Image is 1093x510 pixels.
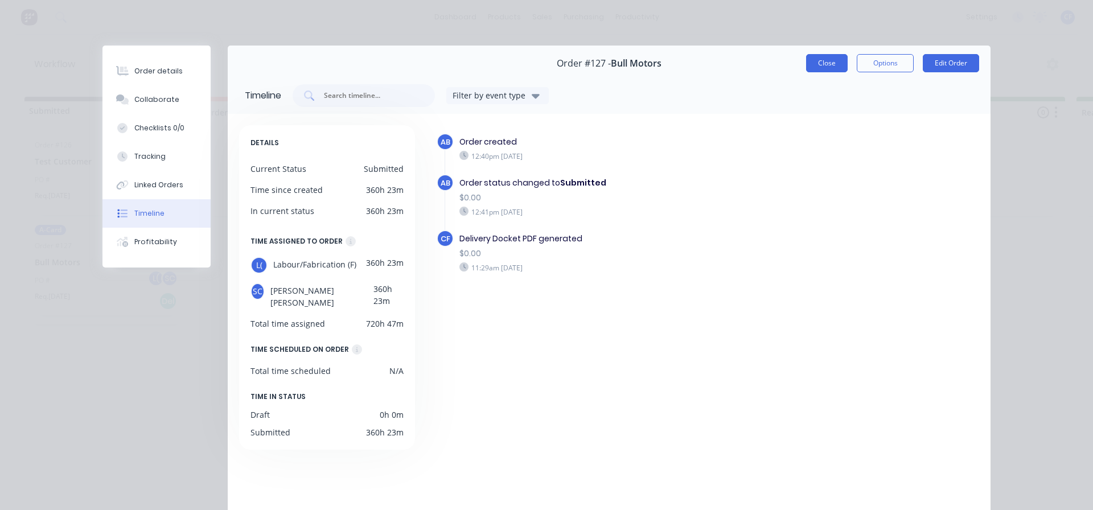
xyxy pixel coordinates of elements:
[250,390,306,403] span: TIME IN STATUS
[459,192,794,204] div: $0.00
[441,178,450,188] span: AB
[389,365,404,377] div: N/A
[459,136,794,148] div: Order created
[102,114,211,142] button: Checklists 0/0
[134,208,165,219] div: Timeline
[273,257,356,274] span: Labour/Fabrication (F)
[380,409,404,421] div: 0h 0m
[459,207,794,217] div: 12:41pm [DATE]
[134,66,183,76] div: Order details
[250,184,323,196] div: Time since created
[250,163,306,175] div: Current Status
[459,151,794,161] div: 12:40pm [DATE]
[102,199,211,228] button: Timeline
[459,248,794,260] div: $0.00
[250,426,290,438] div: Submitted
[250,365,331,377] div: Total time scheduled
[364,163,404,175] div: Submitted
[245,89,281,102] div: Timeline
[134,94,179,105] div: Collaborate
[250,235,343,248] div: TIME ASSIGNED TO ORDER
[857,54,914,72] button: Options
[366,205,404,217] div: 360h 23m
[459,233,794,245] div: Delivery Docket PDF generated
[446,87,549,104] button: Filter by event type
[373,283,404,309] div: 360h 23m
[459,177,794,189] div: Order status changed to
[102,142,211,171] button: Tracking
[102,171,211,199] button: Linked Orders
[557,58,611,69] span: Order #127 -
[323,90,417,101] input: Search timeline...
[366,426,404,438] div: 360h 23m
[441,233,450,244] span: CF
[102,85,211,114] button: Collaborate
[611,58,661,69] span: Bull Motors
[459,262,794,273] div: 11:29am [DATE]
[250,343,349,356] div: TIME SCHEDULED ON ORDER
[250,318,325,330] div: Total time assigned
[366,318,404,330] div: 720h 47m
[270,283,373,309] span: [PERSON_NAME] [PERSON_NAME]
[441,137,450,147] span: AB
[134,151,166,162] div: Tracking
[250,137,279,149] span: DETAILS
[134,180,183,190] div: Linked Orders
[250,283,265,300] div: SC
[453,89,529,101] div: Filter by event type
[134,237,177,247] div: Profitability
[366,184,404,196] div: 360h 23m
[806,54,848,72] button: Close
[560,177,606,188] b: Submitted
[250,257,268,274] div: L(
[134,123,184,133] div: Checklists 0/0
[250,205,314,217] div: In current status
[250,409,270,421] div: Draft
[366,257,404,274] div: 360h 23m
[102,228,211,256] button: Profitability
[102,57,211,85] button: Order details
[923,54,979,72] button: Edit Order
